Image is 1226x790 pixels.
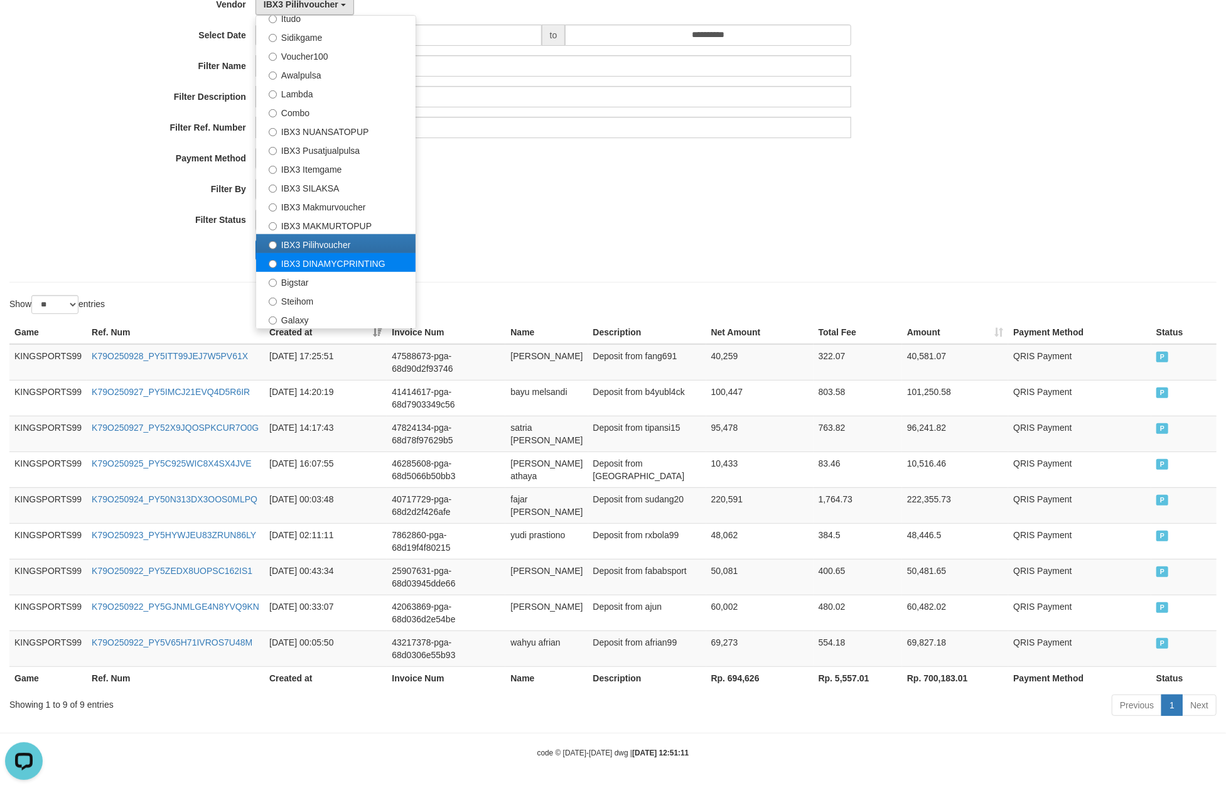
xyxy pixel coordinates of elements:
[814,595,902,630] td: 480.02
[269,128,277,136] input: IBX3 NUANSATOPUP
[1008,344,1151,381] td: QRIS Payment
[706,380,814,416] td: 100,447
[256,159,416,178] label: IBX3 Itemgame
[1156,423,1169,434] span: PAID
[1156,566,1169,577] span: PAID
[902,380,1008,416] td: 101,250.58
[588,595,706,630] td: Deposit from ajun
[92,637,252,647] a: K79O250922_PY5V65H71IVROS7U48M
[706,452,814,487] td: 10,433
[706,321,814,344] th: Net Amount
[706,487,814,523] td: 220,591
[814,416,902,452] td: 763.82
[9,295,105,314] label: Show entries
[505,666,588,690] th: Name
[269,53,277,61] input: Voucher100
[256,65,416,84] label: Awalpulsa
[9,416,87,452] td: KINGSPORTS99
[256,121,416,140] label: IBX3 NUANSATOPUP
[706,523,814,559] td: 48,062
[537,749,689,757] small: code © [DATE]-[DATE] dwg |
[9,630,87,666] td: KINGSPORTS99
[814,452,902,487] td: 83.46
[256,253,416,272] label: IBX3 DINAMYCPRINTING
[1151,666,1217,690] th: Status
[902,666,1008,690] th: Rp. 700,183.01
[387,380,505,416] td: 41414617-pga-68d7903349c56
[814,344,902,381] td: 322.07
[1182,695,1217,716] a: Next
[706,559,814,595] td: 50,081
[264,452,387,487] td: [DATE] 16:07:55
[902,416,1008,452] td: 96,241.82
[588,380,706,416] td: Deposit from b4yubl4ck
[588,630,706,666] td: Deposit from afrian99
[269,241,277,249] input: IBX3 Pilihvoucher
[387,321,505,344] th: Invoice Num
[505,321,588,344] th: Name
[256,178,416,197] label: IBX3 SILAKSA
[264,559,387,595] td: [DATE] 00:43:34
[264,321,387,344] th: Created at: activate to sort column ascending
[269,90,277,99] input: Lambda
[264,523,387,559] td: [DATE] 02:11:11
[9,380,87,416] td: KINGSPORTS99
[1156,531,1169,541] span: PAID
[256,310,416,328] label: Galaxy
[814,630,902,666] td: 554.18
[264,595,387,630] td: [DATE] 00:33:07
[1008,452,1151,487] td: QRIS Payment
[902,452,1008,487] td: 10,516.46
[902,321,1008,344] th: Amount: activate to sort column ascending
[387,344,505,381] td: 47588673-pga-68d90d2f93746
[92,494,257,504] a: K79O250924_PY50N313DX3OOS0MLPQ
[505,416,588,452] td: satria [PERSON_NAME]
[1008,559,1151,595] td: QRIS Payment
[387,666,505,690] th: Invoice Num
[256,8,416,27] label: Itudo
[269,185,277,193] input: IBX3 SILAKSA
[1008,380,1151,416] td: QRIS Payment
[256,46,416,65] label: Voucher100
[1156,459,1169,470] span: PAID
[588,452,706,487] td: Deposit from [GEOGRAPHIC_DATA]
[1112,695,1162,716] a: Previous
[1156,387,1169,398] span: PAID
[256,272,416,291] label: Bigstar
[9,666,87,690] th: Game
[264,666,387,690] th: Created at
[505,344,588,381] td: [PERSON_NAME]
[9,559,87,595] td: KINGSPORTS99
[387,559,505,595] td: 25907631-pga-68d03945dde66
[387,523,505,559] td: 7862860-pga-68d19f4f80215
[632,749,689,757] strong: [DATE] 12:51:11
[902,344,1008,381] td: 40,581.07
[269,222,277,230] input: IBX3 MAKMURTOPUP
[814,321,902,344] th: Total Fee
[269,109,277,117] input: Combo
[264,487,387,523] td: [DATE] 00:03:48
[588,559,706,595] td: Deposit from fababsport
[269,34,277,42] input: Sidikgame
[256,234,416,253] label: IBX3 Pilihvoucher
[1008,666,1151,690] th: Payment Method
[1008,630,1151,666] td: QRIS Payment
[256,27,416,46] label: Sidikgame
[92,351,248,361] a: K79O250928_PY5ITT99JEJ7W5PV61X
[588,666,706,690] th: Description
[505,523,588,559] td: yudi prastiono
[92,566,252,576] a: K79O250922_PY5ZEDX8UOPSC162IS1
[269,317,277,325] input: Galaxy
[814,487,902,523] td: 1,764.73
[92,602,259,612] a: K79O250922_PY5GJNMLGE4N8YVQ9KN
[256,102,416,121] label: Combo
[9,321,87,344] th: Game
[505,380,588,416] td: bayu melsandi
[588,321,706,344] th: Description
[269,260,277,268] input: IBX3 DINAMYCPRINTING
[269,72,277,80] input: Awalpulsa
[9,487,87,523] td: KINGSPORTS99
[87,321,264,344] th: Ref. Num
[902,559,1008,595] td: 50,481.65
[31,295,78,314] select: Showentries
